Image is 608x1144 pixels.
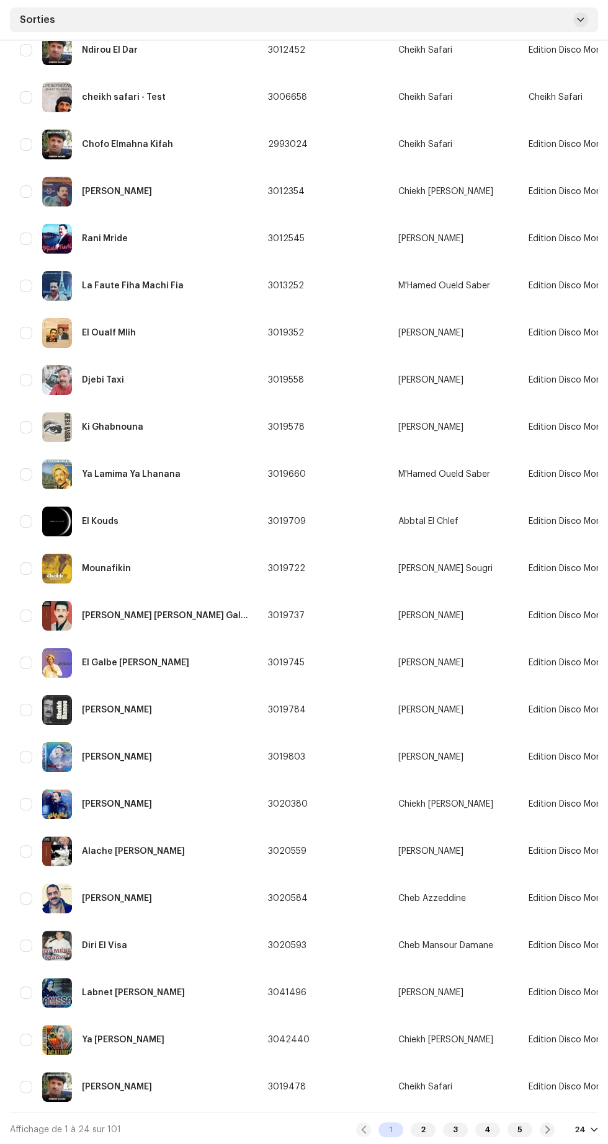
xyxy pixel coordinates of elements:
[82,706,152,714] div: Ana Malite
[398,234,463,243] div: [PERSON_NAME]
[398,187,493,196] div: Chiekh [PERSON_NAME]
[398,1083,452,1091] div: Cheikh Safari
[82,658,189,667] div: El Galbe Kehale Alik
[42,318,72,348] img: fd838d88-473d-47f7-86bd-8410f7033b2e
[398,46,452,55] div: Cheikh Safari
[398,470,490,479] div: M'Hamed Oueld Saber
[82,470,181,479] div: Ya Lamima Ya Lhanana
[529,93,583,102] span: Cheikh Safari
[398,1083,509,1091] span: Cheikh Safari
[574,1125,586,1135] div: 24
[268,847,306,856] span: 3020559
[398,753,463,761] div: [PERSON_NAME]
[268,187,305,196] span: 3012354
[268,753,305,761] span: 3019803
[82,46,138,55] div: Ndirou El Dar
[268,423,305,432] span: 3019578
[42,412,72,442] img: 5c5e000c-a3e3-4a4e-833f-beada82e8f15
[82,282,184,290] div: La Faute Fiha Machi Fia
[82,894,152,903] div: Ana El Galil
[42,742,72,772] img: 5877e49d-47a4-457c-99f8-26664fbb589d
[398,140,452,149] div: Cheikh Safari
[398,517,509,526] span: Abbtal El Chlef
[398,847,509,856] span: Cheikh Lakhel
[82,800,152,809] div: Ayiet Saber
[398,187,509,196] span: Chiekh Djilali Tiarti
[42,648,72,678] img: 3c571ea6-5159-4038-a499-70c5c338be82
[82,140,173,149] div: Chofo Elmahna Kifah
[398,282,490,290] div: M'Hamed Oueld Saber
[42,836,72,866] img: 7038e061-0f1e-47cc-bd30-3227bd80c3cb
[398,46,509,55] span: Cheikh Safari
[82,187,152,196] div: Chrab Mlih
[398,470,509,479] span: M'Hamed Oueld Saber
[42,695,72,725] img: cc4e8228-cfa9-44ed-b168-285b8a494f3c
[398,423,509,432] span: Cheba Habiba
[82,329,136,337] div: El Oualf Mlih
[398,988,463,997] div: [PERSON_NAME]
[42,601,72,631] img: 8010307b-6028-46a4-b7e1-aa8b3a58e566
[42,459,72,489] img: 40987823-2e72-44dd-a59e-ad4094381c44
[42,884,72,913] img: 27bc70c5-41a4-46a6-bdef-eb68cf772eec
[398,611,463,620] div: [PERSON_NAME]
[268,800,308,809] span: 3020380
[268,282,304,290] span: 3013252
[82,847,185,856] div: Alache Ana Nebghik
[82,1083,152,1091] div: Awa Nebghik
[42,35,72,65] img: 47e6e502-1937-49bb-b423-89fb61d72496
[398,894,509,903] span: Cheb Azzeddine
[82,1035,164,1044] div: Ya Zina
[398,847,463,856] div: [PERSON_NAME]
[398,1035,493,1044] div: Chiekh [PERSON_NAME]
[82,234,128,243] div: Rani Mride
[398,658,509,667] span: Cheikh Cherif Oueld Saber
[398,282,509,290] span: M'Hamed Oueld Saber
[398,706,463,714] div: [PERSON_NAME]
[268,564,305,573] span: 3019722
[398,93,452,102] div: Cheikh Safari
[268,894,308,903] span: 3020584
[443,1122,468,1137] div: 3
[42,978,72,1008] img: 85075ea8-ac27-4928-8435-809ca022967b
[82,517,118,526] div: El Kouds
[42,365,72,395] img: 911f31db-a857-4df8-aba4-19183e152ac1
[398,658,463,667] div: [PERSON_NAME]
[82,753,152,761] div: Ghir Sghira
[268,517,306,526] span: 3019709
[398,611,509,620] span: Cheikh Mamou
[268,941,306,950] span: 3020593
[82,988,185,997] div: Labnet Rani Maghbouna
[42,82,72,112] img: e5bb353d-2b28-467e-be44-43b4ba84d45f
[398,800,509,809] span: Chiekh Djilali Tiarti
[398,894,466,903] div: Cheb Azzeddine
[82,941,127,950] div: Diri El Visa
[42,789,72,819] img: ee044424-b4b2-4171-91b3-14ce272a82ac
[398,564,509,573] span: Cheikh Mhamed Sougri
[398,329,463,337] div: [PERSON_NAME]
[268,988,306,997] span: 3041496
[268,706,306,714] span: 3019784
[398,988,509,997] span: Cheba Anissa
[268,46,305,55] span: 3012452
[398,941,509,950] span: Cheb Mansour Damane
[268,376,304,384] span: 3019558
[411,1122,436,1137] div: 2
[42,177,72,206] img: 551a7e5e-e343-428d-85cc-369d4a282152
[268,1035,310,1044] span: 3042440
[82,423,143,432] div: Ki Ghabnouna
[268,329,304,337] span: 3019352
[268,470,306,479] span: 3019660
[398,941,493,950] div: Cheb Mansour Damane
[268,658,305,667] span: 3019745
[398,376,463,384] div: [PERSON_NAME]
[398,423,463,432] div: [PERSON_NAME]
[42,507,72,536] img: 09e7c0ab-b1f1-4be5-a4c1-ea1f0e0c58a5
[398,140,509,149] span: Cheikh Safari
[42,271,72,301] img: d5535366-4102-4174-828f-0e43d58dc228
[268,611,305,620] span: 3019737
[398,1035,509,1044] span: Chiekh Djilali Tiarti
[398,234,509,243] span: Djilali Tiarti
[398,517,458,526] div: Abbtal El Chlef
[82,611,248,620] div: Lila Naglaa Galbi
[42,1025,72,1055] img: 973c3918-4845-4b5b-8775-54f107acbe4b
